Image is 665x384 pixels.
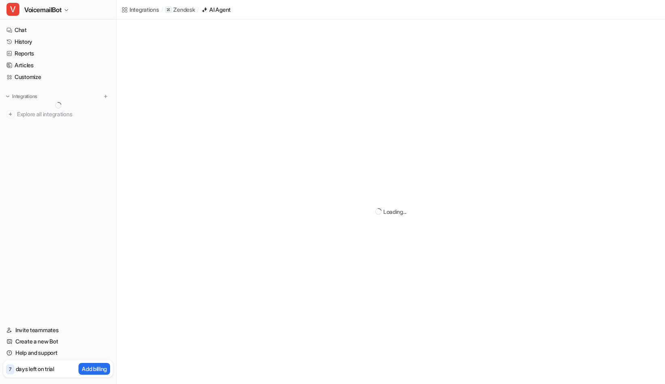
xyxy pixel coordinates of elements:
a: Chat [3,24,113,36]
span: / [197,6,199,13]
a: Zendesk [165,6,195,14]
img: expand menu [5,94,11,99]
a: Create a new Bot [3,336,113,347]
p: Add billing [82,365,107,373]
a: Invite teammates [3,324,113,336]
span: Explore all integrations [17,108,110,121]
a: Explore all integrations [3,109,113,120]
img: menu_add.svg [103,94,108,99]
img: explore all integrations [6,110,15,118]
span: VoicemailBot [24,4,62,15]
span: / [161,6,163,13]
span: V [6,3,19,16]
a: Integrations [121,5,159,14]
p: Integrations [12,93,37,100]
button: Add billing [79,363,110,375]
a: Help and support [3,347,113,358]
p: 7 [9,366,11,373]
button: Integrations [3,92,40,100]
p: days left on trial [16,365,54,373]
a: Reports [3,48,113,59]
p: Zendesk [173,6,195,14]
div: Loading... [383,207,406,216]
a: Customize [3,71,113,83]
div: AI Agent [209,5,231,14]
a: History [3,36,113,47]
a: Articles [3,60,113,71]
div: Integrations [130,5,159,14]
a: AI Agent [201,5,231,14]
